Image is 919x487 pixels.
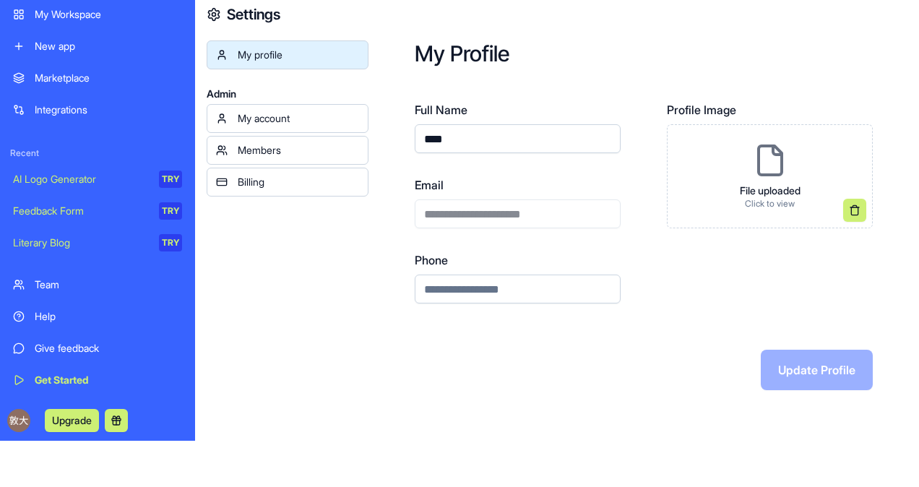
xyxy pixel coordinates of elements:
a: My profile [207,40,368,69]
label: Email [415,176,621,194]
div: My account [238,111,359,126]
span: Recent [4,147,191,159]
div: Give feedback [35,341,182,355]
div: Feedback Form [13,204,149,218]
h4: Settings [227,4,280,25]
label: Full Name [415,101,621,118]
div: Integrations [35,103,182,117]
img: ACg8ocIkBW1A7H6aQqRPQGLCgt3xjd1maXPhVwwIbPtHC7cU5H4DMQ=s96-c [7,409,30,432]
div: Literary Blog [13,236,149,250]
div: Marketplace [35,71,182,85]
div: My Workspace [35,7,182,22]
label: Profile Image [667,101,873,118]
div: Billing [238,175,359,189]
a: Integrations [4,95,191,124]
div: Help [35,309,182,324]
div: Get Started [35,373,182,387]
a: My account [207,104,368,133]
a: Members [207,136,368,165]
a: Give feedback [4,334,191,363]
div: AI Logo Generator [13,172,149,186]
button: Upgrade [45,409,99,432]
div: Members [238,143,359,158]
div: New app [35,39,182,53]
span: Admin [207,87,368,101]
a: Literary BlogTRY [4,228,191,257]
p: File uploaded [740,184,801,198]
a: Team [4,270,191,299]
div: TRY [159,171,182,188]
label: Phone [415,251,621,269]
div: TRY [159,234,182,251]
p: Click to view [740,198,801,210]
div: Team [35,277,182,292]
div: File uploadedClick to view [667,124,873,228]
a: Help [4,302,191,331]
a: Get Started [4,366,191,395]
div: TRY [159,202,182,220]
a: AI Logo GeneratorTRY [4,165,191,194]
h2: My Profile [415,40,873,66]
a: Feedback FormTRY [4,197,191,225]
a: Marketplace [4,64,191,92]
a: Billing [207,168,368,197]
a: New app [4,32,191,61]
div: My profile [238,48,359,62]
a: Upgrade [45,413,99,427]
